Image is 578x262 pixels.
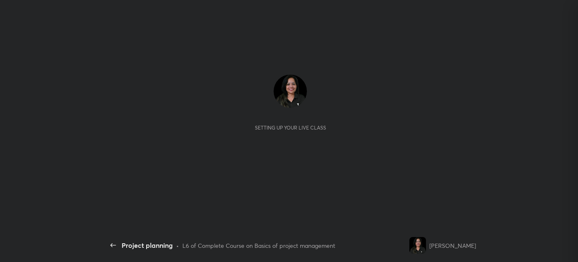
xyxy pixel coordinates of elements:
[429,241,476,250] div: [PERSON_NAME]
[274,75,307,108] img: e08afb1adbab4fda801bfe2e535ac9a4.jpg
[409,237,426,254] img: e08afb1adbab4fda801bfe2e535ac9a4.jpg
[122,240,173,250] div: Project planning
[176,241,179,250] div: •
[182,241,335,250] div: L6 of Complete Course on Basics of project management
[255,125,326,131] div: Setting up your live class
